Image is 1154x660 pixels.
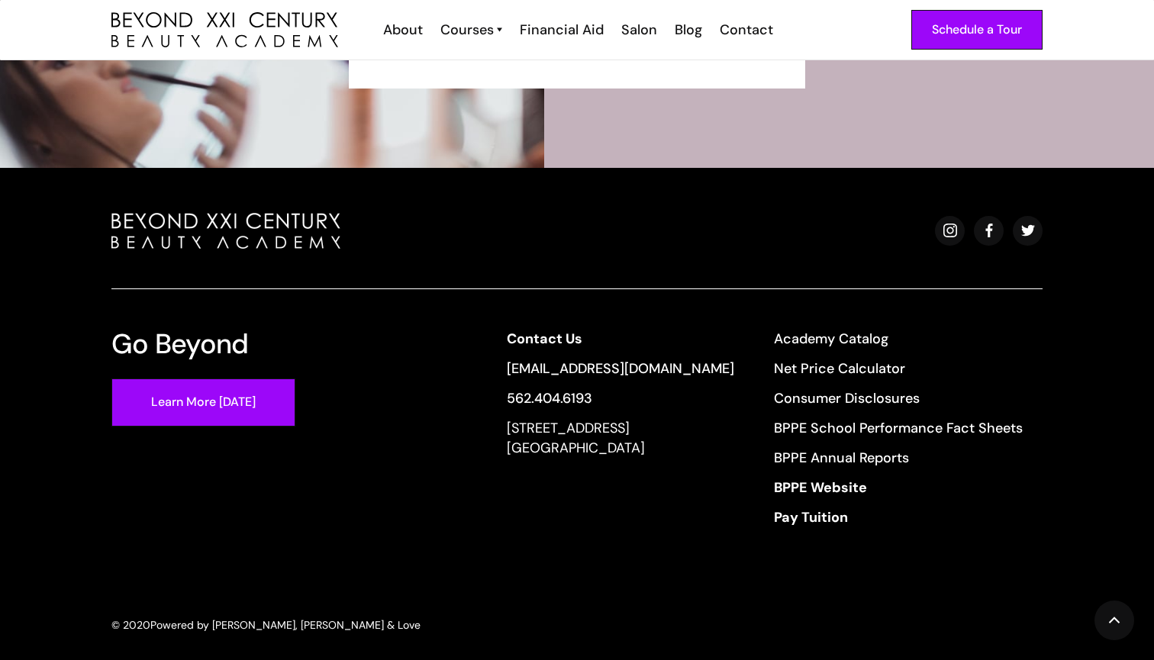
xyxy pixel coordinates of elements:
[774,478,1023,497] a: BPPE Website
[932,20,1022,40] div: Schedule a Tour
[675,20,702,40] div: Blog
[507,418,734,458] div: [STREET_ADDRESS] [GEOGRAPHIC_DATA]
[111,378,295,427] a: Learn More [DATE]
[440,20,494,40] div: Courses
[510,20,611,40] a: Financial Aid
[520,20,604,40] div: Financial Aid
[720,20,773,40] div: Contact
[507,329,734,349] a: Contact Us
[111,617,150,633] div: © 2020
[507,359,734,378] a: [EMAIL_ADDRESS][DOMAIN_NAME]
[111,12,338,48] a: home
[507,330,582,348] strong: Contact Us
[383,20,423,40] div: About
[774,507,1023,527] a: Pay Tuition
[774,388,1023,408] a: Consumer Disclosures
[507,388,734,408] a: 562.404.6193
[911,10,1043,50] a: Schedule a Tour
[774,359,1023,378] a: Net Price Calculator
[111,329,249,359] h3: Go Beyond
[774,478,867,497] strong: BPPE Website
[440,20,502,40] a: Courses
[665,20,710,40] a: Blog
[111,213,340,249] img: beyond beauty logo
[111,12,338,48] img: beyond 21st century beauty academy logo
[774,418,1023,438] a: BPPE School Performance Fact Sheets
[611,20,665,40] a: Salon
[621,20,657,40] div: Salon
[373,20,430,40] a: About
[710,20,781,40] a: Contact
[150,617,421,633] div: Powered by [PERSON_NAME], [PERSON_NAME] & Love
[774,448,1023,468] a: BPPE Annual Reports
[774,508,848,526] strong: Pay Tuition
[774,329,1023,349] a: Academy Catalog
